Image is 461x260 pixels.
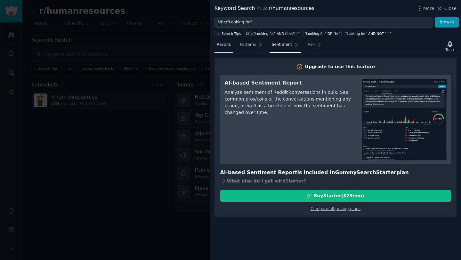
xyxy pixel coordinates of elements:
a: Results [214,40,233,53]
div: title:"Looking for" AND title:"hr" [246,31,300,36]
div: What else do I get with Starter ? [220,176,451,185]
div: Upgrade to use this feature [305,63,375,70]
a: Ask [305,40,324,53]
div: "Looking for" AND NOT "hr" [345,31,392,36]
h3: AI-based Sentiment Report is included in plan [220,169,451,177]
button: Close [436,5,457,12]
div: Track [446,47,454,52]
span: Sentiment [272,42,292,48]
div: Analyze sentiment of Reddit conversations in bulk. See common pros/cons of the conversations ment... [225,89,353,116]
span: Patterns [240,42,256,48]
a: Patterns [238,40,265,53]
button: Track [443,39,457,53]
span: Close [444,5,457,12]
button: Browse [435,17,459,28]
span: Search Tips [222,31,241,36]
span: GummySearch Starter [335,169,396,175]
div: Keyword Search r/humanresources [214,4,314,12]
a: "Looking for" AND NOT "hr" [344,30,393,37]
div: "Looking for" OR "hr" [304,31,340,36]
button: More [417,5,434,12]
input: Try a keyword related to your business [214,17,433,28]
a: title:"Looking for" AND title:"hr" [245,30,301,37]
button: BuyStarter($29/mo) [220,190,451,202]
span: Results [217,42,231,48]
span: Ask [308,42,315,48]
button: Search Tips [214,30,242,37]
img: AI-based Sentiment Report [362,79,447,160]
div: Buy Starter ($ 29 /mo ) [314,192,364,199]
span: in [257,6,261,12]
h3: AI-based Sentiment Report [225,79,353,87]
a: "Looking for" OR "hr" [303,30,342,37]
a: Compare all pricing plans [311,207,360,211]
a: Sentiment [270,40,301,53]
span: More [423,5,434,12]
